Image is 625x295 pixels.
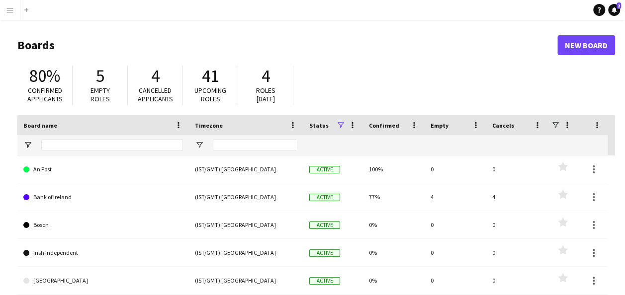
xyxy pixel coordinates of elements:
div: 0% [363,239,425,266]
span: Cancelled applicants [138,86,173,103]
span: 5 [96,65,104,87]
a: Bosch [23,211,183,239]
a: Bank of Ireland [23,183,183,211]
div: 0 [425,211,486,238]
div: (IST/GMT) [GEOGRAPHIC_DATA] [189,155,303,183]
span: Active [309,194,340,201]
div: 0 [486,211,548,238]
div: 0% [363,211,425,238]
span: Status [309,122,329,129]
div: 100% [363,155,425,183]
span: Empty [431,122,448,129]
div: 0 [425,155,486,183]
span: Active [309,221,340,229]
div: 4 [425,183,486,211]
span: 4 [151,65,160,87]
input: Timezone Filter Input [213,139,297,151]
span: Active [309,166,340,173]
span: Board name [23,122,57,129]
span: Active [309,277,340,285]
div: (IST/GMT) [GEOGRAPHIC_DATA] [189,211,303,238]
div: 4 [486,183,548,211]
div: (IST/GMT) [GEOGRAPHIC_DATA] [189,183,303,211]
span: Timezone [195,122,223,129]
a: New Board [557,35,615,55]
div: (IST/GMT) [GEOGRAPHIC_DATA] [189,239,303,266]
span: Cancels [492,122,514,129]
span: 4 [262,65,270,87]
span: Active [309,249,340,257]
span: Empty roles [90,86,110,103]
span: Confirmed [369,122,399,129]
div: 77% [363,183,425,211]
span: Confirmed applicants [27,86,63,103]
span: 41 [202,65,219,87]
span: Roles [DATE] [256,86,275,103]
div: 0 [486,155,548,183]
div: 0 [425,239,486,266]
a: An Post [23,155,183,183]
h1: Boards [17,38,557,53]
span: 2 [617,2,621,9]
div: 0 [486,239,548,266]
div: 0 [425,267,486,294]
a: Irish Independent [23,239,183,267]
a: 2 [608,4,620,16]
div: (IST/GMT) [GEOGRAPHIC_DATA] [189,267,303,294]
button: Open Filter Menu [23,141,32,149]
button: Open Filter Menu [195,141,204,149]
a: [GEOGRAPHIC_DATA] [23,267,183,295]
span: 80% [29,65,60,87]
div: 0% [363,267,425,294]
div: 0 [486,267,548,294]
span: Upcoming roles [194,86,226,103]
input: Board name Filter Input [41,139,183,151]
